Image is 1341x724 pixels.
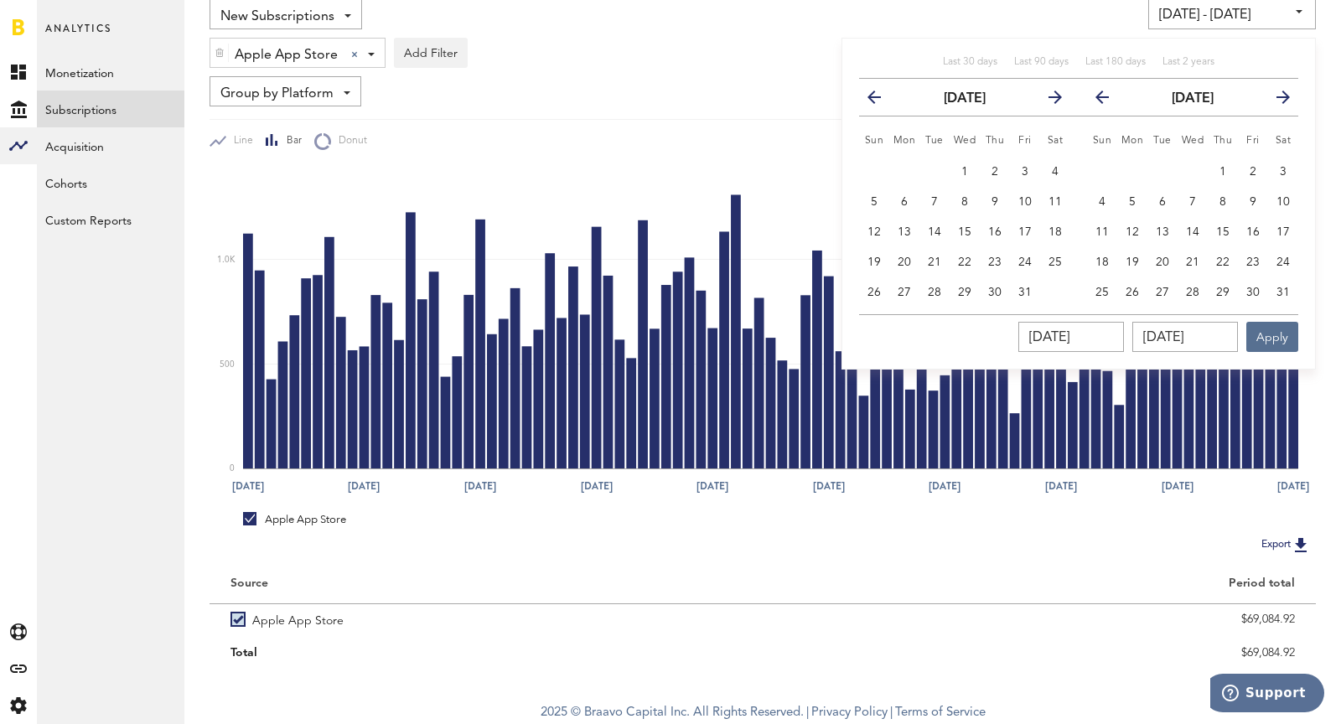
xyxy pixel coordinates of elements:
[1117,277,1147,308] button: 26
[1087,187,1117,217] button: 4
[1186,256,1199,268] span: 21
[1238,217,1268,247] button: 16
[871,196,878,208] span: 5
[1040,157,1070,187] button: 4
[230,464,235,473] text: 0
[1216,287,1230,298] span: 29
[1214,136,1233,146] small: Thursday
[235,41,338,70] span: Apple App Store
[217,256,236,264] text: 1.0K
[1010,157,1040,187] button: 3
[243,512,346,527] div: Apple App Store
[811,706,888,719] a: Privacy Policy
[1147,187,1178,217] button: 6
[928,287,941,298] span: 28
[950,187,980,217] button: 8
[1132,322,1238,352] input: __/__/____
[1208,277,1238,308] button: 29
[919,277,950,308] button: 28
[1208,217,1238,247] button: 15
[1156,287,1169,298] span: 27
[961,196,968,208] span: 8
[1010,217,1040,247] button: 17
[1276,226,1290,238] span: 17
[980,247,1010,277] button: 23
[1117,217,1147,247] button: 12
[1178,217,1208,247] button: 14
[1268,217,1298,247] button: 17
[279,134,302,148] span: Bar
[898,226,911,238] span: 13
[1153,136,1172,146] small: Tuesday
[784,640,1295,665] div: $69,084.92
[1246,226,1260,238] span: 16
[1018,226,1032,238] span: 17
[1256,534,1316,556] button: Export
[1276,196,1290,208] span: 10
[1126,226,1139,238] span: 12
[1186,287,1199,298] span: 28
[980,217,1010,247] button: 16
[1219,196,1226,208] span: 8
[958,256,971,268] span: 22
[1250,196,1256,208] span: 9
[1246,136,1260,146] small: Friday
[1238,187,1268,217] button: 9
[1010,247,1040,277] button: 24
[1246,287,1260,298] span: 30
[230,577,268,591] div: Source
[220,360,235,369] text: 500
[901,196,908,208] span: 6
[1040,247,1070,277] button: 25
[988,287,1002,298] span: 30
[1186,226,1199,238] span: 14
[1048,196,1062,208] span: 11
[331,134,367,148] span: Donut
[1268,247,1298,277] button: 24
[1162,57,1214,67] span: Last 2 years
[992,166,998,178] span: 2
[1172,92,1214,106] strong: [DATE]
[1048,226,1062,238] span: 18
[220,80,334,108] span: Group by Platform
[45,18,111,54] span: Analytics
[898,287,911,298] span: 27
[1147,247,1178,277] button: 20
[1048,256,1062,268] span: 25
[928,256,941,268] span: 21
[1156,256,1169,268] span: 20
[1277,478,1309,494] text: [DATE]
[1010,187,1040,217] button: 10
[1246,322,1298,352] button: Apply
[954,136,976,146] small: Wednesday
[950,217,980,247] button: 15
[1208,187,1238,217] button: 8
[1014,57,1069,67] span: Last 90 days
[1018,256,1032,268] span: 24
[230,640,742,665] div: Total
[1040,217,1070,247] button: 18
[944,92,986,106] strong: [DATE]
[867,226,881,238] span: 12
[1208,157,1238,187] button: 1
[464,478,496,494] text: [DATE]
[1010,277,1040,308] button: 31
[394,38,468,68] button: Add Filter
[1085,57,1146,67] span: Last 180 days
[226,134,253,148] span: Line
[988,226,1002,238] span: 16
[1268,277,1298,308] button: 31
[986,136,1005,146] small: Thursday
[1018,322,1124,352] input: __/__/____
[1147,217,1178,247] button: 13
[992,196,998,208] span: 9
[1268,157,1298,187] button: 3
[898,256,911,268] span: 20
[1291,535,1311,555] img: Export
[37,54,184,90] a: Monetization
[210,39,229,67] div: Delete
[37,127,184,164] a: Acquisition
[889,247,919,277] button: 20
[37,90,184,127] a: Subscriptions
[867,287,881,298] span: 26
